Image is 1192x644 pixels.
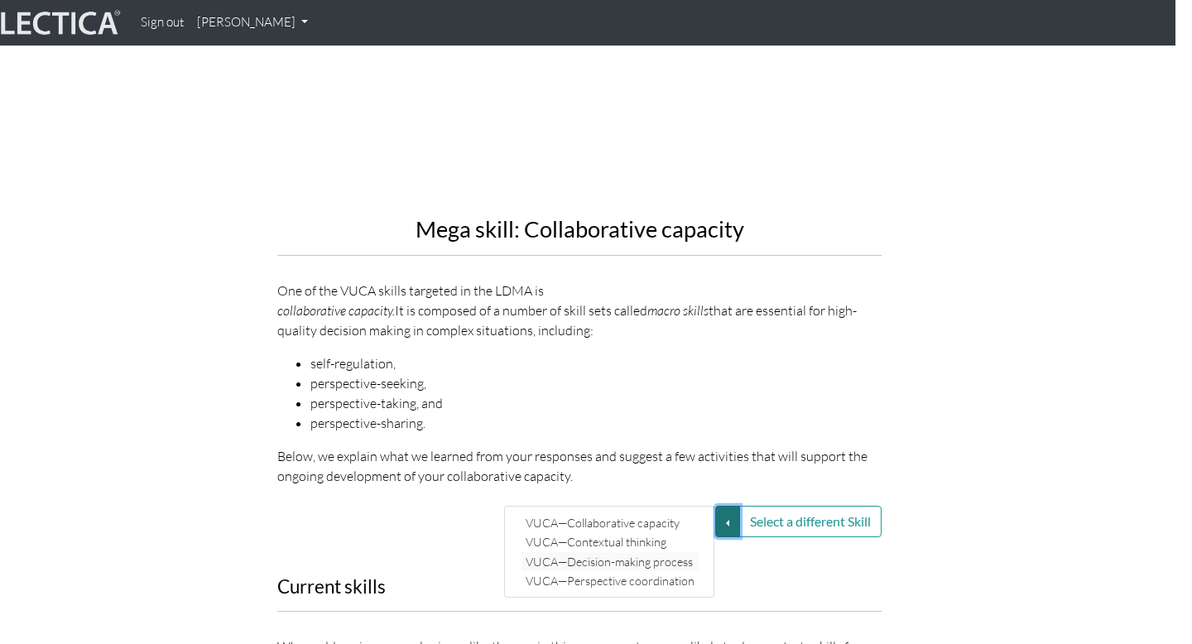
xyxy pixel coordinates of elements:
[310,413,882,433] li: perspective-sharing.
[521,533,699,552] a: VUCA—Contextual thinking
[521,552,699,571] a: VUCA—Decision-making process
[190,7,315,39] a: [PERSON_NAME]
[134,7,190,39] a: Sign out
[277,302,395,319] em: collaborative capacity.
[277,300,882,340] div: It is composed of a number of skill sets called that are essential for high-quality decision maki...
[310,373,882,393] li: perspective-seeking,
[739,506,882,537] button: Select a different Skill
[277,577,882,598] h3: Current skills
[310,353,882,373] li: self-regulation,
[310,393,882,413] li: perspective-taking, and
[647,302,709,319] em: macro skills
[277,217,882,242] h2: Mega skill: Collaborative capacity
[521,571,699,590] a: VUCA—Perspective coordination
[277,281,882,340] p: One of the VUCA skills targeted in the LDMA is
[521,513,699,532] a: VUCA—Collaborative capacity
[277,446,882,486] p: Below, we explain what we learned from your responses and suggest a few activities that will supp...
